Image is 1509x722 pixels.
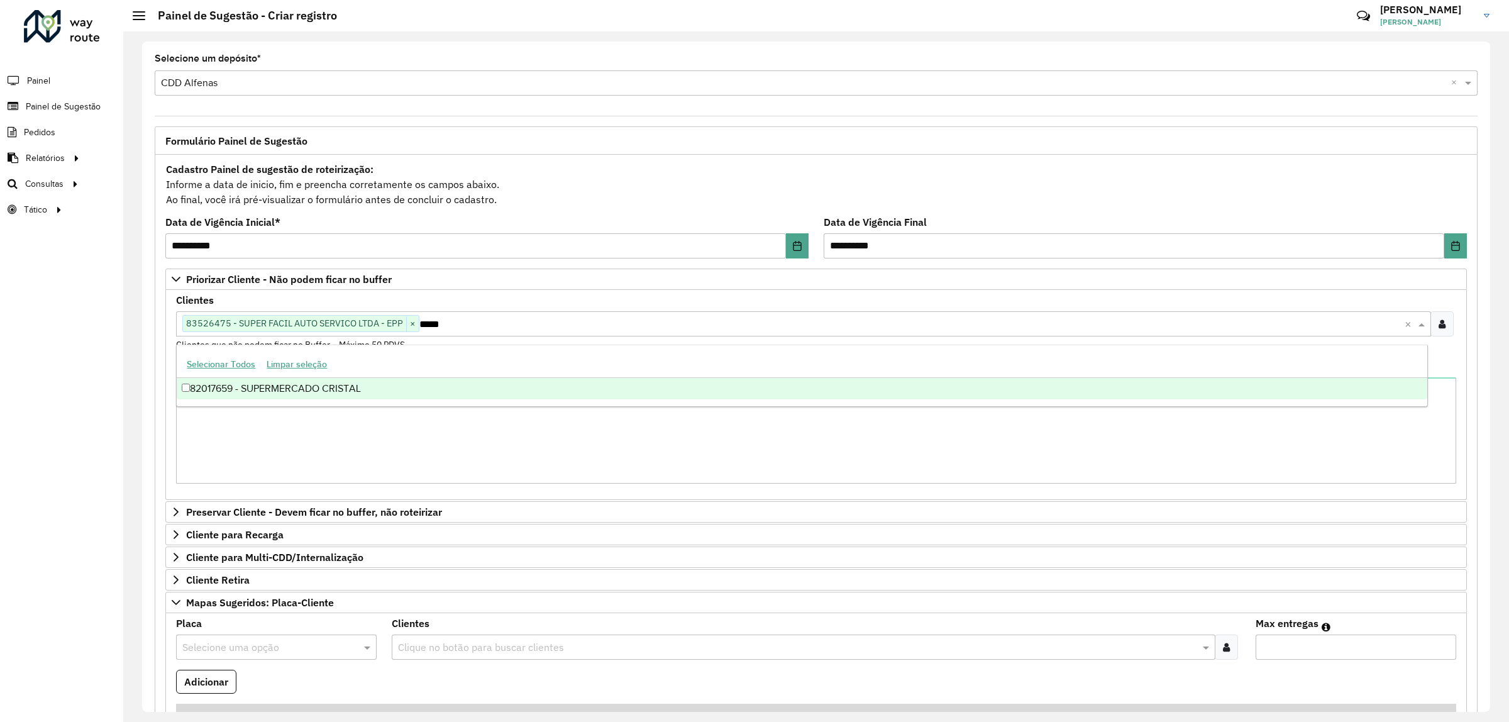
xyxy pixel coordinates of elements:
[176,670,236,694] button: Adicionar
[1380,4,1474,16] h3: [PERSON_NAME]
[24,126,55,139] span: Pedidos
[165,214,280,230] label: Data de Vigência Inicial
[186,597,334,608] span: Mapas Sugeridos: Placa-Cliente
[1405,316,1415,331] span: Clear all
[176,345,1427,407] ng-dropdown-panel: Options list
[25,177,64,191] span: Consultas
[1380,16,1474,28] span: [PERSON_NAME]
[406,316,419,331] span: ×
[186,507,442,517] span: Preservar Cliente - Devem ficar no buffer, não roteirizar
[166,163,373,175] strong: Cadastro Painel de sugestão de roteirização:
[165,161,1467,208] div: Informe a data de inicio, fim e preencha corretamente os campos abaixo. Ao final, você irá pré-vi...
[165,547,1467,568] a: Cliente para Multi-CDD/Internalização
[186,575,250,585] span: Cliente Retira
[1322,622,1330,632] em: Máximo de clientes que serão colocados na mesma rota com os clientes informados
[177,378,1427,399] div: 82017659 - SUPERMERCADO CRISTAL
[26,152,65,165] span: Relatórios
[165,592,1467,613] a: Mapas Sugeridos: Placa-Cliente
[1451,75,1462,91] span: Clear all
[176,339,405,350] small: Clientes que não podem ficar no Buffer – Máximo 50 PDVS
[181,355,261,374] button: Selecionar Todos
[145,9,337,23] h2: Painel de Sugestão - Criar registro
[176,616,202,631] label: Placa
[186,552,363,562] span: Cliente para Multi-CDD/Internalização
[165,136,307,146] span: Formulário Painel de Sugestão
[786,233,809,258] button: Choose Date
[155,51,261,66] label: Selecione um depósito
[27,74,50,87] span: Painel
[261,355,333,374] button: Limpar seleção
[176,292,214,308] label: Clientes
[165,569,1467,591] a: Cliente Retira
[392,616,429,631] label: Clientes
[824,214,927,230] label: Data de Vigência Final
[165,269,1467,290] a: Priorizar Cliente - Não podem ficar no buffer
[1444,233,1467,258] button: Choose Date
[1256,616,1318,631] label: Max entregas
[24,203,47,216] span: Tático
[186,274,392,284] span: Priorizar Cliente - Não podem ficar no buffer
[165,501,1467,523] a: Preservar Cliente - Devem ficar no buffer, não roteirizar
[165,524,1467,545] a: Cliente para Recarga
[183,316,406,331] span: 83526475 - SUPER FACIL AUTO SERVICO LTDA - EPP
[186,530,284,540] span: Cliente para Recarga
[1350,3,1377,30] a: Contato Rápido
[165,290,1467,500] div: Priorizar Cliente - Não podem ficar no buffer
[26,100,101,113] span: Painel de Sugestão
